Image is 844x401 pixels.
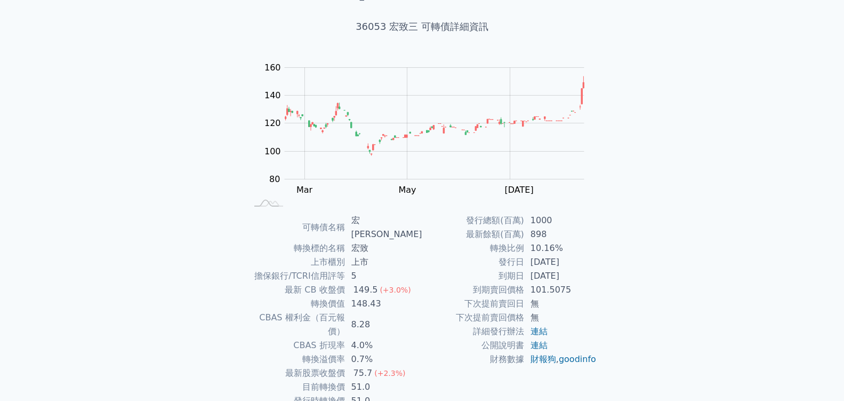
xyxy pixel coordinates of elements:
td: 上市 [345,255,422,269]
td: 轉換溢價率 [247,352,345,366]
tspan: 120 [264,118,281,128]
td: 8.28 [345,311,422,339]
tspan: 160 [264,62,281,73]
td: 發行總額(百萬) [422,214,524,227]
td: 無 [524,311,597,325]
td: 轉換比例 [422,241,524,255]
span: (+2.3%) [374,369,405,378]
td: 4.0% [345,339,422,352]
g: Chart [259,62,600,217]
tspan: [DATE] [505,185,534,195]
td: 詳細發行辦法 [422,325,524,339]
td: 1000 [524,214,597,227]
td: 898 [524,227,597,241]
span: (+3.0%) [380,286,411,294]
td: 無 [524,297,597,311]
tspan: Mar [296,185,313,195]
tspan: 100 [264,146,281,156]
td: 上市櫃別 [247,255,345,269]
td: 宏致 [345,241,422,255]
td: 51.0 [345,380,422,394]
td: [DATE] [524,255,597,269]
div: 149.5 [351,283,380,297]
a: goodinfo [559,354,596,364]
td: 轉換標的名稱 [247,241,345,255]
div: 聊天小工具 [791,350,844,401]
td: 可轉債名稱 [247,214,345,241]
td: 下次提前賣回日 [422,297,524,311]
div: 75.7 [351,366,375,380]
td: CBAS 折現率 [247,339,345,352]
td: CBAS 權利金（百元報價） [247,311,345,339]
a: 財報狗 [530,354,556,364]
td: 到期日 [422,269,524,283]
h1: 36053 宏致三 可轉債詳細資訊 [235,19,610,34]
a: 連結 [530,340,548,350]
a: 連結 [530,326,548,336]
td: 公開說明書 [422,339,524,352]
td: , [524,352,597,366]
td: 發行日 [422,255,524,269]
td: 擔保銀行/TCRI信用評等 [247,269,345,283]
td: 轉換價值 [247,297,345,311]
td: 最新 CB 收盤價 [247,283,345,297]
td: [DATE] [524,269,597,283]
tspan: 80 [269,174,280,184]
td: 下次提前賣回價格 [422,311,524,325]
iframe: Chat Widget [791,350,844,401]
td: 148.43 [345,297,422,311]
td: 10.16% [524,241,597,255]
td: 財務數據 [422,352,524,366]
td: 5 [345,269,422,283]
td: 宏[PERSON_NAME] [345,214,422,241]
td: 0.7% [345,352,422,366]
td: 最新餘額(百萬) [422,227,524,241]
td: 目前轉換價 [247,380,345,394]
td: 到期賣回價格 [422,283,524,297]
td: 101.5075 [524,283,597,297]
tspan: 140 [264,90,281,100]
tspan: May [398,185,416,195]
td: 最新股票收盤價 [247,366,345,380]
